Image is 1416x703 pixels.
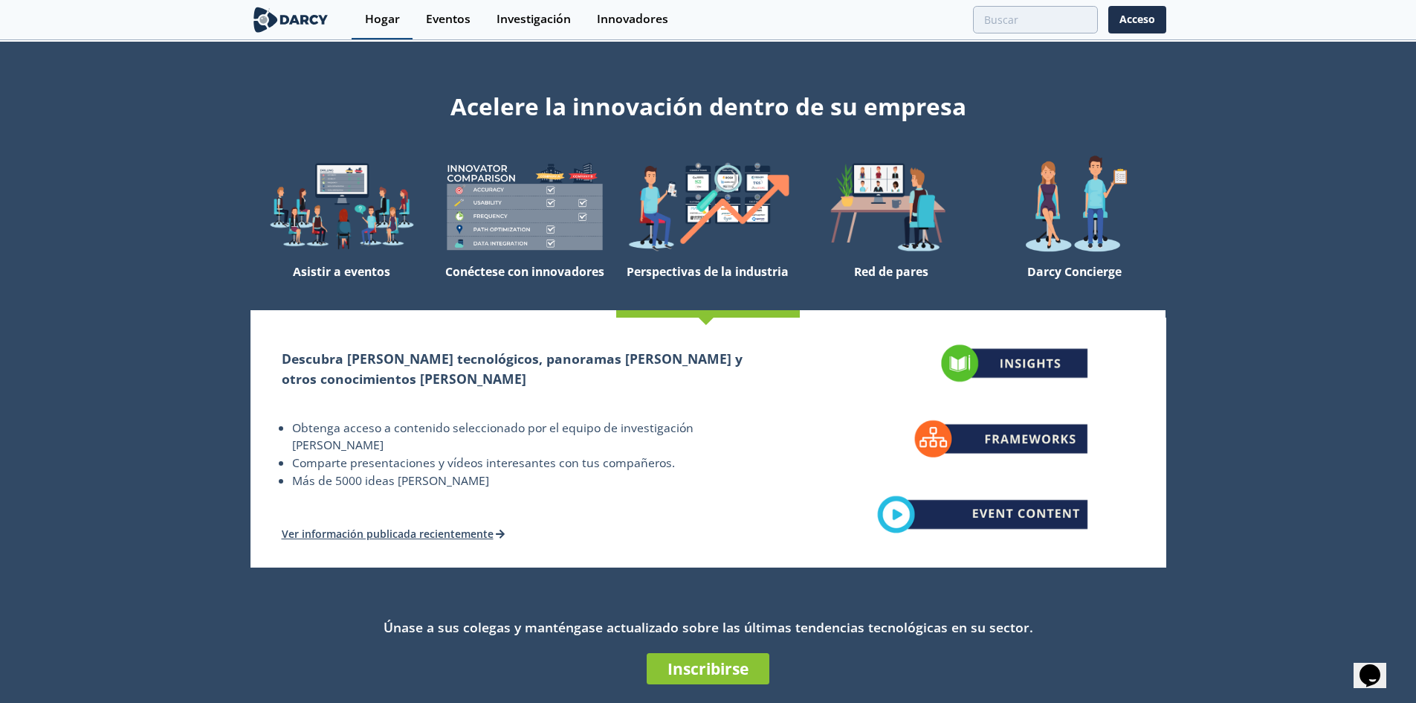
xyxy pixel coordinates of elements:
font: Más de 5000 ideas [PERSON_NAME] [292,472,489,489]
img: welcome-attend-b816887fc24c32c29d1763c6e0ddb6e6.png [800,155,983,258]
a: Inscribirse [647,653,769,684]
img: logo-wide.svg [250,7,332,33]
iframe: widget de chat [1354,643,1401,688]
font: Acelere la innovación dentro de su empresa [450,90,966,122]
font: Inscribirse [667,658,749,679]
img: welcome-find-a12191a34a96034fcac36f4ff4d37733.png [616,155,799,258]
font: Conéctese con innovadores [445,263,604,280]
input: Búsqueda avanzada [973,6,1098,33]
font: Investigación [497,10,571,27]
font: Comparte presentaciones y vídeos interesantes con tus compañeros. [292,455,675,471]
img: welcome-concierge-wide-20dccca83e9cbdbb601deee24fb8df72.png [983,155,1166,258]
font: Darcy Concierge [1027,263,1122,280]
font: Asistir a eventos [293,263,390,280]
img: industry-insights-46702bb6d5ea356566c85124c7f03101.png [845,312,1120,565]
font: Ver información publicada recientemente [282,527,494,541]
a: Acceso [1108,6,1166,33]
a: Ver información publicada recientemente [282,527,505,541]
font: Red de pares [854,263,928,280]
font: Eventos [426,10,471,27]
font: Acceso [1119,12,1155,26]
font: Perspectivas de la industria [627,263,789,280]
font: Obtenga acceso a contenido seleccionado por el equipo de investigación [PERSON_NAME] [292,420,694,454]
img: welcome-compare-1b687586299da8f117b7ac84fd957760.png [433,155,616,258]
font: Únase a sus colegas y manténgase actualizado sobre las últimas tendencias tecnológicas en su sector. [384,618,1033,636]
font: Innovadores [597,10,668,27]
font: Descubra [PERSON_NAME] tecnológicos, panoramas [PERSON_NAME] y otros conocimientos [PERSON_NAME] [282,350,743,387]
font: Hogar [365,10,400,27]
img: welcome-explore-560578ff38cea7c86bcfe544b5e45342.png [250,155,433,258]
